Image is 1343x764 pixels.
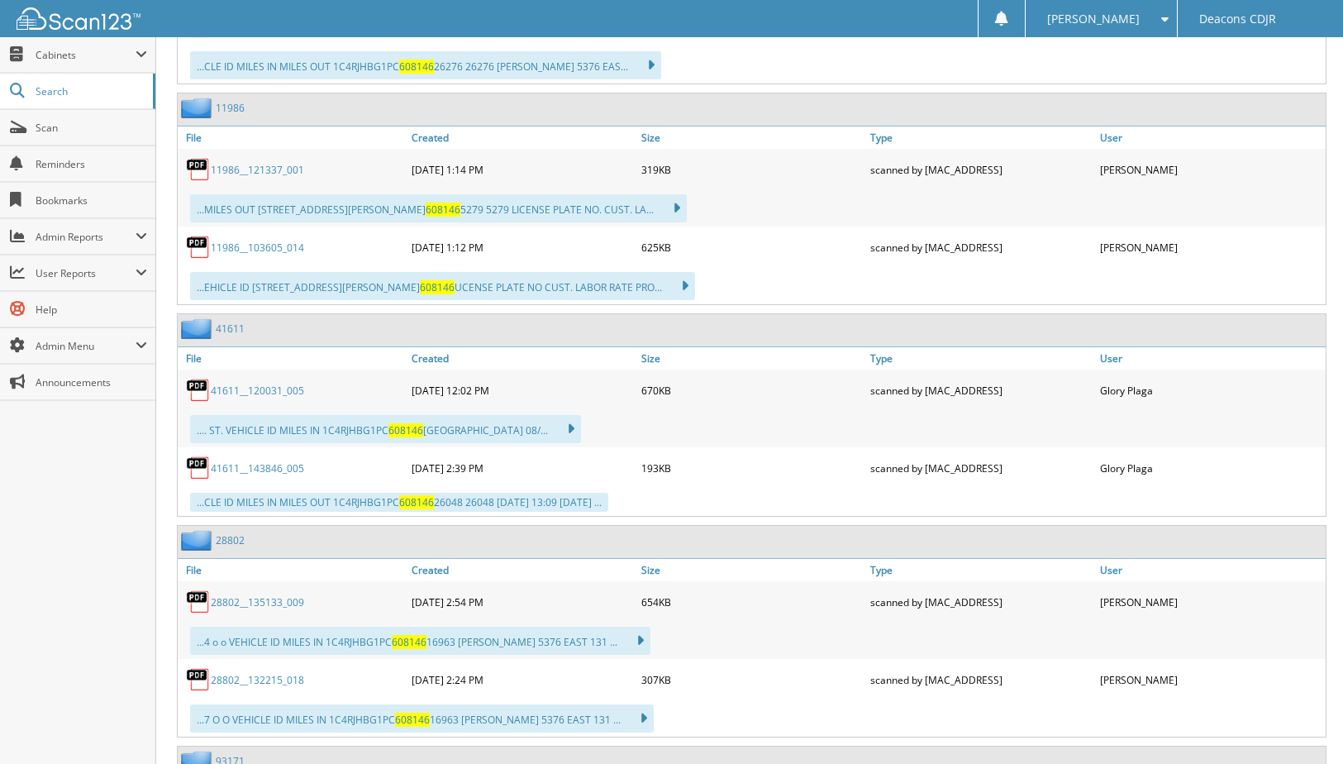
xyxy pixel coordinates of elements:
[1096,663,1326,696] div: [PERSON_NAME]
[190,627,650,655] div: ...4 o o VEHICLE ID MILES IN 1C4RJHBG1PC 16963 [PERSON_NAME] 5376 EAST 131 ...
[190,194,687,222] div: ...MILES OUT [STREET_ADDRESS][PERSON_NAME] 5279 5279 LICENSE PLATE NO. CUST. LA...
[1096,451,1326,485] div: Glory Plaga
[407,127,637,149] a: Created
[186,456,211,480] img: PDF.png
[637,127,867,149] a: Size
[211,384,304,398] a: 41611__120031_005
[637,153,867,186] div: 319KB
[866,127,1096,149] a: Type
[211,241,304,255] a: 11986__103605_014
[420,280,455,294] span: 608146
[399,60,434,74] span: 608146
[36,121,147,135] span: Scan
[1260,685,1343,764] iframe: Chat Widget
[407,153,637,186] div: [DATE] 1:14 PM
[190,272,695,300] div: ...EHICLE ID [STREET_ADDRESS][PERSON_NAME] UCENSE PLATE NO CUST. LABOR RATE PRO...
[181,98,216,118] img: folder2.png
[36,84,145,98] span: Search
[637,231,867,264] div: 625KB
[866,451,1096,485] div: scanned by [MAC_ADDRESS]
[190,51,661,79] div: ...CLE ID MILES IN MILES OUT 1C4RJHBG1PC 26276 26276 [PERSON_NAME] 5376 EAS...
[211,461,304,475] a: 41611__143846_005
[36,266,136,280] span: User Reports
[1096,153,1326,186] div: [PERSON_NAME]
[388,423,423,437] span: 608146
[407,559,637,581] a: Created
[866,559,1096,581] a: Type
[637,347,867,370] a: Size
[407,347,637,370] a: Created
[407,451,637,485] div: [DATE] 2:39 PM
[190,704,654,733] div: ...7 O O VEHICLE ID MILES IN 1C4RJHBG1PC 16963 [PERSON_NAME] 5376 EAST 131 ...
[866,663,1096,696] div: scanned by [MAC_ADDRESS]
[36,193,147,208] span: Bookmarks
[1096,347,1326,370] a: User
[36,339,136,353] span: Admin Menu
[399,495,434,509] span: 608146
[211,673,304,687] a: 28802__132215_018
[186,590,211,614] img: PDF.png
[216,322,245,336] a: 41611
[866,231,1096,264] div: scanned by [MAC_ADDRESS]
[1096,127,1326,149] a: User
[190,415,581,443] div: .... ST. VEHICLE ID MILES IN 1C4RJHBG1PC [GEOGRAPHIC_DATA] 08/...
[637,451,867,485] div: 193KB
[407,231,637,264] div: [DATE] 1:12 PM
[178,347,407,370] a: File
[178,559,407,581] a: File
[190,493,608,512] div: ...CLE ID MILES IN MILES OUT 1C4RJHBG1PC 26048 26048 [DATE] 13:09 [DATE] ...
[178,127,407,149] a: File
[186,667,211,692] img: PDF.png
[17,7,140,30] img: scan123-logo-white.svg
[637,374,867,407] div: 670KB
[637,585,867,618] div: 654KB
[407,585,637,618] div: [DATE] 2:54 PM
[426,203,460,217] span: 608146
[1096,585,1326,618] div: [PERSON_NAME]
[392,635,426,649] span: 608146
[186,235,211,260] img: PDF.png
[637,663,867,696] div: 307KB
[36,230,136,244] span: Admin Reports
[211,595,304,609] a: 28802__135133_009
[186,157,211,182] img: PDF.png
[1199,14,1276,24] span: Deacons CDJR
[36,303,147,317] span: Help
[36,157,147,171] span: Reminders
[1047,14,1140,24] span: [PERSON_NAME]
[1096,374,1326,407] div: Glory Plaga
[216,101,245,115] a: 11986
[36,48,136,62] span: Cabinets
[36,375,147,389] span: Announcements
[181,318,216,339] img: folder2.png
[216,533,245,547] a: 28802
[866,153,1096,186] div: scanned by [MAC_ADDRESS]
[181,530,216,551] img: folder2.png
[407,663,637,696] div: [DATE] 2:24 PM
[211,163,304,177] a: 11986__121337_001
[866,347,1096,370] a: Type
[1096,559,1326,581] a: User
[866,585,1096,618] div: scanned by [MAC_ADDRESS]
[395,713,430,727] span: 608146
[637,559,867,581] a: Size
[1096,231,1326,264] div: [PERSON_NAME]
[186,378,211,403] img: PDF.png
[866,374,1096,407] div: scanned by [MAC_ADDRESS]
[407,374,637,407] div: [DATE] 12:02 PM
